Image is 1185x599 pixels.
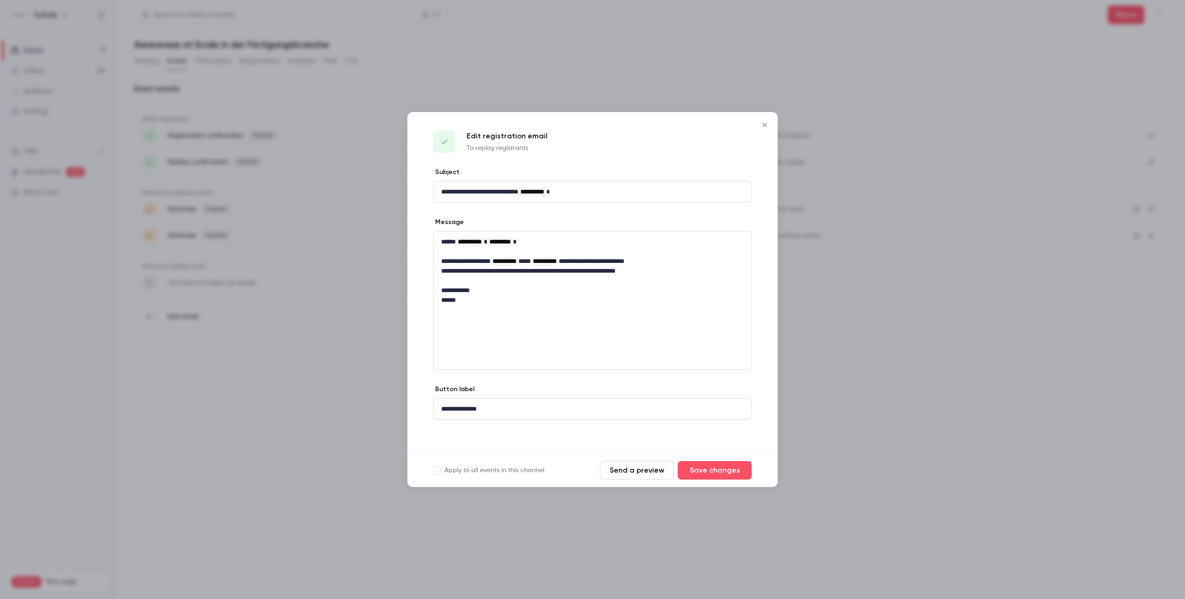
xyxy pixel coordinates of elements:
button: Send a preview [600,461,674,480]
label: Apply to all events in this channel [433,466,544,475]
p: Edit registration email [467,131,548,142]
button: Save changes [678,461,752,480]
button: Close [755,116,774,134]
p: To replay registrants [467,144,548,153]
div: editor [434,399,751,419]
label: Button label [433,385,474,394]
div: editor [434,181,751,202]
label: Message [433,218,464,227]
div: editor [434,231,751,311]
label: Subject [433,168,460,177]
